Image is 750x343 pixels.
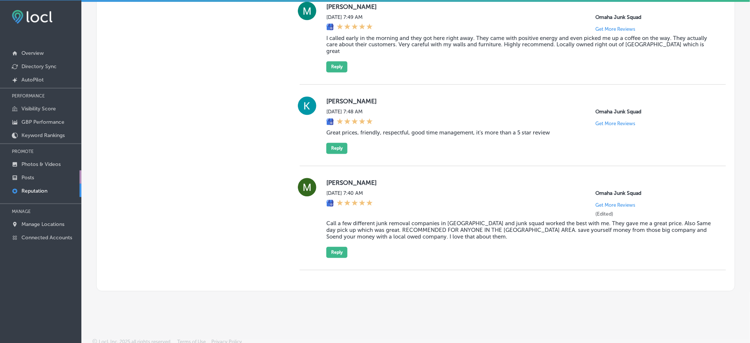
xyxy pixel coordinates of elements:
label: (Edited) [596,211,613,217]
div: 5 Stars [337,23,373,31]
p: Reputation [21,188,47,194]
p: Overview [21,50,44,56]
label: [DATE] 7:40 AM [326,190,373,197]
label: [DATE] 7:49 AM [326,14,373,20]
p: Posts [21,174,34,181]
p: Get More Reviews [596,26,636,32]
p: Manage Locations [21,221,64,227]
label: [PERSON_NAME] [326,98,714,105]
p: Omaha Junk Squad [596,109,714,115]
p: Get More Reviews [596,203,636,208]
label: [PERSON_NAME] [326,3,714,10]
p: GBP Performance [21,119,64,125]
p: Connected Accounts [21,234,72,241]
div: 5 Stars [337,200,373,208]
p: Omaha Junk Squad [596,14,714,20]
button: Reply [326,61,347,73]
p: Keyword Rankings [21,132,65,139]
img: fda3e92497d09a02dc62c9cd864e3231.png [12,10,53,24]
p: Directory Sync [21,63,57,70]
button: Reply [326,143,347,154]
p: Visibility Score [21,106,56,112]
label: [DATE] 7:48 AM [326,109,373,115]
blockquote: Call a few different junk removal companies in [GEOGRAPHIC_DATA] and junk squad worked the best w... [326,220,714,240]
label: [PERSON_NAME] [326,179,714,187]
p: AutoPilot [21,77,44,83]
p: Omaha Junk Squad [596,190,714,197]
p: Get More Reviews [596,121,636,127]
blockquote: Great prices, friendly, respectful, good time management, it's more than a 5 star review [326,130,714,136]
div: 5 Stars [337,118,373,126]
blockquote: I called early in the morning and they got here right away. They came with positive energy and ev... [326,35,714,55]
p: Photos & Videos [21,161,61,167]
button: Reply [326,247,347,258]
